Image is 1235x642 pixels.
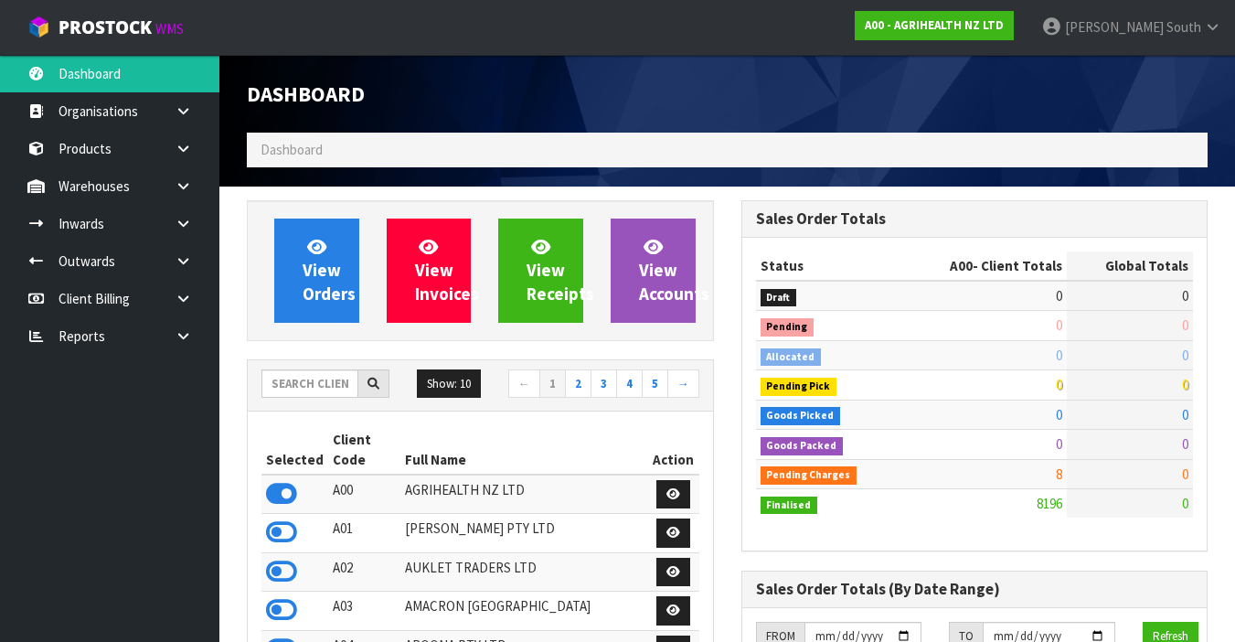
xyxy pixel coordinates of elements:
[639,236,709,305] span: View Accounts
[1065,18,1164,36] span: [PERSON_NAME]
[1182,376,1188,393] span: 0
[616,369,643,399] a: 4
[761,348,822,367] span: Allocated
[591,369,617,399] a: 3
[498,219,583,323] a: ViewReceipts
[761,407,841,425] span: Goods Picked
[387,219,472,323] a: ViewInvoices
[900,251,1067,281] th: - Client Totals
[761,289,797,307] span: Draft
[328,592,400,631] td: A03
[328,552,400,592] td: A02
[761,437,844,455] span: Goods Packed
[508,369,540,399] a: ←
[274,219,359,323] a: ViewOrders
[855,11,1014,40] a: A00 - AGRIHEALTH NZ LTD
[667,369,699,399] a: →
[415,236,479,305] span: View Invoices
[400,425,649,475] th: Full Name
[1056,435,1062,453] span: 0
[1166,18,1201,36] span: South
[756,251,900,281] th: Status
[761,497,818,515] span: Finalised
[1182,316,1188,334] span: 0
[328,425,400,475] th: Client Code
[328,475,400,514] td: A00
[400,475,649,514] td: AGRIHEALTH NZ LTD
[1182,495,1188,512] span: 0
[1182,435,1188,453] span: 0
[1037,495,1062,512] span: 8196
[865,17,1004,33] strong: A00 - AGRIHEALTH NZ LTD
[1056,376,1062,393] span: 0
[565,369,591,399] a: 2
[761,378,837,396] span: Pending Pick
[1056,316,1062,334] span: 0
[1182,347,1188,364] span: 0
[303,236,356,305] span: View Orders
[261,369,358,398] input: Search clients
[756,210,1194,228] h3: Sales Order Totals
[761,466,857,485] span: Pending Charges
[611,219,696,323] a: ViewAccounts
[1056,287,1062,305] span: 0
[642,369,668,399] a: 5
[1056,347,1062,364] span: 0
[494,369,698,401] nav: Page navigation
[1067,251,1193,281] th: Global Totals
[1056,465,1062,483] span: 8
[27,16,50,38] img: cube-alt.png
[1182,465,1188,483] span: 0
[59,16,152,39] span: ProStock
[761,318,814,337] span: Pending
[527,236,594,305] span: View Receipts
[155,20,184,37] small: WMS
[1056,406,1062,423] span: 0
[756,581,1194,598] h3: Sales Order Totals (By Date Range)
[247,80,365,107] span: Dashboard
[328,514,400,553] td: A01
[648,425,698,475] th: Action
[417,369,481,399] button: Show: 10
[261,425,328,475] th: Selected
[400,552,649,592] td: AUKLET TRADERS LTD
[261,141,323,158] span: Dashboard
[400,592,649,631] td: AMACRON [GEOGRAPHIC_DATA]
[539,369,566,399] a: 1
[1182,287,1188,305] span: 0
[1182,406,1188,423] span: 0
[950,257,973,274] span: A00
[400,514,649,553] td: [PERSON_NAME] PTY LTD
